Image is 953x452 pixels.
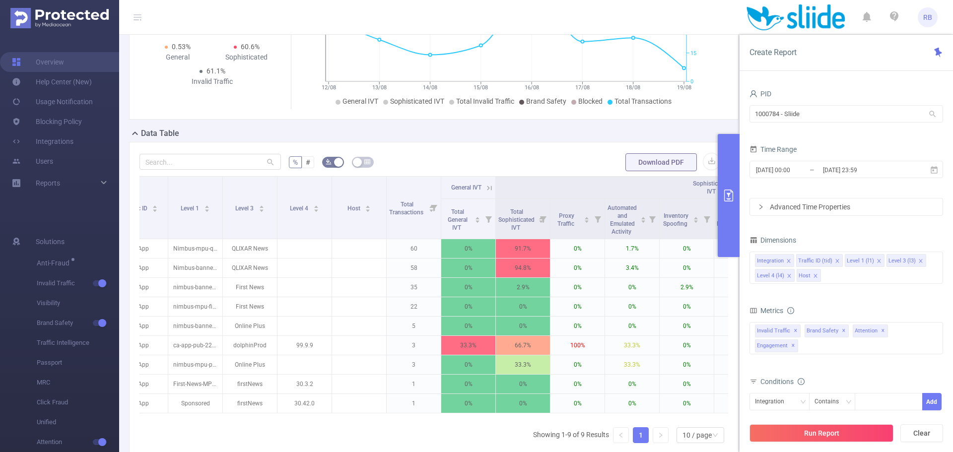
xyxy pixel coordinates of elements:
i: icon: bg-colors [326,159,332,165]
tspan: 12/08 [321,84,336,91]
span: Falsified or Manipulated [717,212,751,227]
a: Integrations [12,131,73,151]
i: icon: caret-up [259,204,264,207]
i: Filter menu [591,199,605,239]
i: icon: right [758,204,764,210]
span: ✕ [794,325,798,337]
p: 1 [387,375,441,393]
p: 3 [387,355,441,374]
p: 1 [387,394,441,413]
p: 0% [441,239,495,258]
i: icon: caret-down [313,208,319,211]
p: 2.9% [660,278,714,297]
a: Usage Notification [12,92,93,112]
p: firstNews [223,375,277,393]
p: nimbus-mpu-first-news [168,297,222,316]
p: 0% [550,375,605,393]
p: 0% [714,239,768,258]
span: Solutions [36,232,65,252]
p: 0% [660,297,714,316]
p: 3.4% [605,258,659,277]
li: Host [797,269,821,282]
span: ✕ [791,340,795,352]
button: Add [922,393,942,410]
p: InApp [114,297,168,316]
p: nimbus-banner-first-news [168,278,222,297]
p: 33.3% [441,336,495,355]
div: Sort [584,215,590,221]
p: 91.7% [496,239,550,258]
a: Users [12,151,53,171]
tspan: 13/08 [372,84,386,91]
div: Sort [204,204,210,210]
i: icon: caret-down [152,208,158,211]
p: Sponsored [168,394,222,413]
p: 100% [550,336,605,355]
tspan: 18/08 [626,84,640,91]
i: Filter menu [645,199,659,239]
p: 0% [714,394,768,413]
p: Nimbus-banner-qlixar-value [168,258,222,277]
i: icon: caret-up [204,204,209,207]
span: Traffic Intelligence [37,333,119,353]
p: 0% [714,375,768,393]
p: InApp [114,278,168,297]
div: Sort [640,215,646,221]
p: 33.3% [496,355,550,374]
p: First News [223,297,277,316]
p: 0% [660,317,714,335]
span: Level 4 [290,205,310,212]
span: MRC [37,373,119,392]
div: Sort [365,204,371,210]
div: Traffic ID (tid) [798,255,832,267]
span: Create Report [749,48,797,57]
p: InApp [114,258,168,277]
div: Sort [693,215,699,221]
input: Start date [755,163,835,177]
span: # [306,158,310,166]
a: Help Center (New) [12,72,92,92]
i: icon: caret-down [584,219,590,222]
li: 1 [633,427,649,443]
p: 0% [441,355,495,374]
div: Sort [475,215,480,221]
i: icon: caret-up [584,215,590,218]
i: icon: close [835,258,840,264]
span: Conditions [760,378,805,386]
p: 0% [714,317,768,335]
input: Search... [139,154,281,170]
p: 0% [605,317,659,335]
li: Integration [755,254,794,267]
p: 0% [496,297,550,316]
p: InApp [114,239,168,258]
span: Time Range [749,145,797,153]
span: 61.1% [206,67,225,75]
p: 0% [550,394,605,413]
li: Level 1 (l1) [845,254,885,267]
i: icon: caret-up [313,204,319,207]
i: icon: down [846,399,852,406]
i: icon: caret-up [365,204,371,207]
span: Automated and Emulated Activity [608,204,637,235]
p: nimbus-banner-placement [168,317,222,335]
tspan: 19/08 [677,84,691,91]
i: icon: close [787,273,792,279]
li: Showing 1-9 of 9 Results [533,427,609,443]
tspan: 0 [690,78,693,85]
li: Previous Page [613,427,629,443]
p: 0% [441,278,495,297]
div: Contains [815,393,846,410]
span: ✕ [842,325,846,337]
p: 35 [387,278,441,297]
p: 60 [387,239,441,258]
p: 0% [714,278,768,297]
span: Attention [37,432,119,452]
i: icon: caret-up [640,215,646,218]
span: Level 1 [181,205,201,212]
li: Traffic ID (tid) [796,254,843,267]
span: Invalid Traffic [755,324,801,337]
li: Level 4 (l4) [755,269,795,282]
i: icon: close [813,273,818,279]
span: Sophisticated IVT [693,180,729,195]
tspan: 14/08 [423,84,437,91]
